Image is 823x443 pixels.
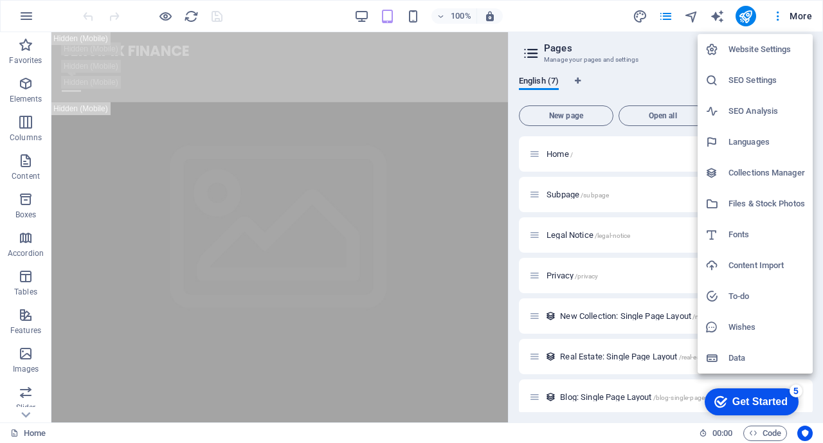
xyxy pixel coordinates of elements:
h6: Fonts [728,227,805,242]
div: Get Started 5 items remaining, 0% complete [7,6,101,33]
h6: Collections Manager [728,165,805,181]
h6: To-do [728,289,805,304]
div: 5 [92,3,105,15]
h6: SEO Settings [728,73,805,88]
h6: SEO Analysis [728,104,805,119]
h6: Website Settings [728,42,805,57]
h6: Files & Stock Photos [728,196,805,212]
h6: Content Import [728,258,805,273]
div: Get Started [35,14,90,26]
h6: Wishes [728,320,805,335]
h6: Data [728,350,805,366]
h6: Languages [728,134,805,150]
